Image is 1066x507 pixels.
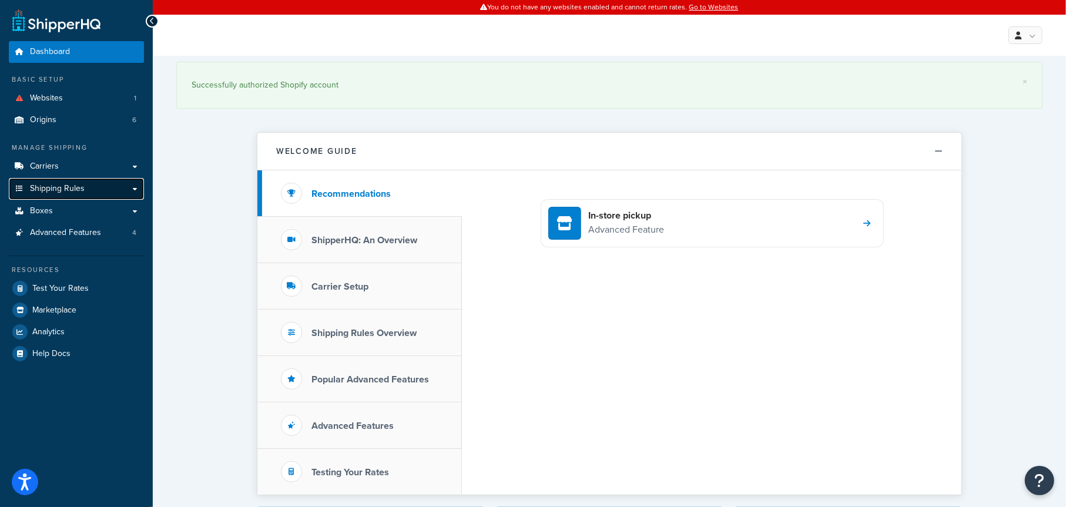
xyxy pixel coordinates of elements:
a: Dashboard [9,41,144,63]
div: Resources [9,265,144,275]
span: Test Your Rates [32,284,89,294]
button: Open Resource Center [1025,466,1054,495]
span: Help Docs [32,349,71,359]
div: Basic Setup [9,75,144,85]
div: Manage Shipping [9,143,144,153]
span: Analytics [32,327,65,337]
span: Carriers [30,162,59,172]
span: 6 [132,115,136,125]
h2: Welcome Guide [276,147,357,156]
h3: ShipperHQ: An Overview [311,235,417,246]
span: Shipping Rules [30,184,85,194]
span: Dashboard [30,47,70,57]
h3: Popular Advanced Features [311,374,429,385]
h3: Advanced Features [311,421,394,431]
span: Boxes [30,206,53,216]
a: Marketplace [9,300,144,321]
a: × [1023,77,1027,86]
span: Origins [30,115,56,125]
h3: Testing Your Rates [311,467,389,478]
h3: Carrier Setup [311,281,368,292]
h4: In-store pickup [588,209,664,222]
h3: Recommendations [311,189,391,199]
a: Go to Websites [689,2,739,12]
a: Shipping Rules [9,178,144,200]
a: Advanced Features4 [9,222,144,244]
p: Advanced Feature [588,222,664,237]
span: Marketplace [32,305,76,315]
a: Analytics [9,321,144,343]
span: Websites [30,93,63,103]
a: Help Docs [9,343,144,364]
span: 1 [134,93,136,103]
div: Successfully authorized Shopify account [192,77,1027,93]
span: 4 [132,228,136,238]
a: Carriers [9,156,144,177]
a: Boxes [9,200,144,222]
a: Origins6 [9,109,144,131]
li: Origins [9,109,144,131]
button: Welcome Guide [257,133,961,170]
a: Test Your Rates [9,278,144,299]
h3: Shipping Rules Overview [311,328,417,338]
li: Advanced Features [9,222,144,244]
span: Advanced Features [30,228,101,238]
a: Websites1 [9,88,144,109]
